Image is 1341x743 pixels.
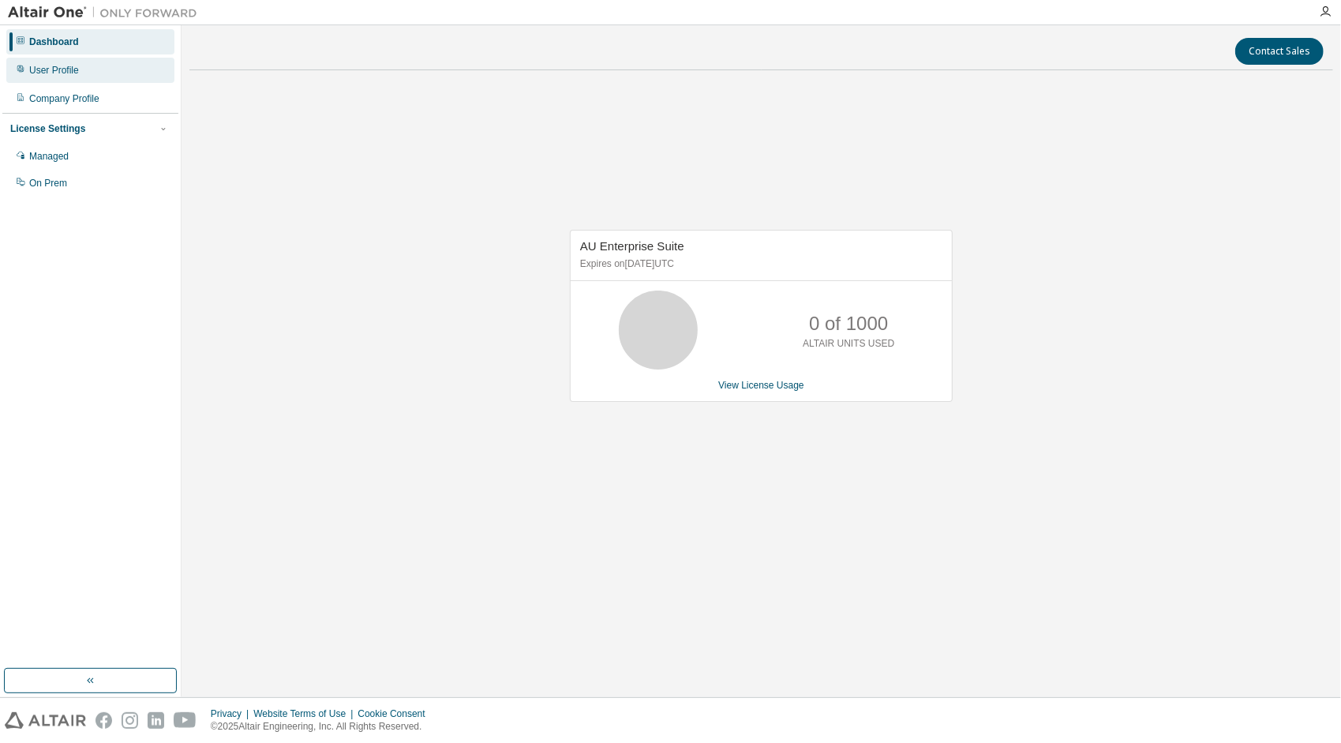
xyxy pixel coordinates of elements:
[10,122,85,135] div: License Settings
[1235,38,1324,65] button: Contact Sales
[29,36,79,48] div: Dashboard
[718,380,804,391] a: View License Usage
[148,712,164,729] img: linkedin.svg
[809,310,888,337] p: 0 of 1000
[122,712,138,729] img: instagram.svg
[358,707,434,720] div: Cookie Consent
[174,712,197,729] img: youtube.svg
[211,707,253,720] div: Privacy
[8,5,205,21] img: Altair One
[29,150,69,163] div: Managed
[580,257,938,271] p: Expires on [DATE] UTC
[5,712,86,729] img: altair_logo.svg
[580,239,684,253] span: AU Enterprise Suite
[253,707,358,720] div: Website Terms of Use
[29,177,67,190] div: On Prem
[96,712,112,729] img: facebook.svg
[803,337,894,351] p: ALTAIR UNITS USED
[29,64,79,77] div: User Profile
[29,92,99,105] div: Company Profile
[211,720,435,734] p: © 2025 Altair Engineering, Inc. All Rights Reserved.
